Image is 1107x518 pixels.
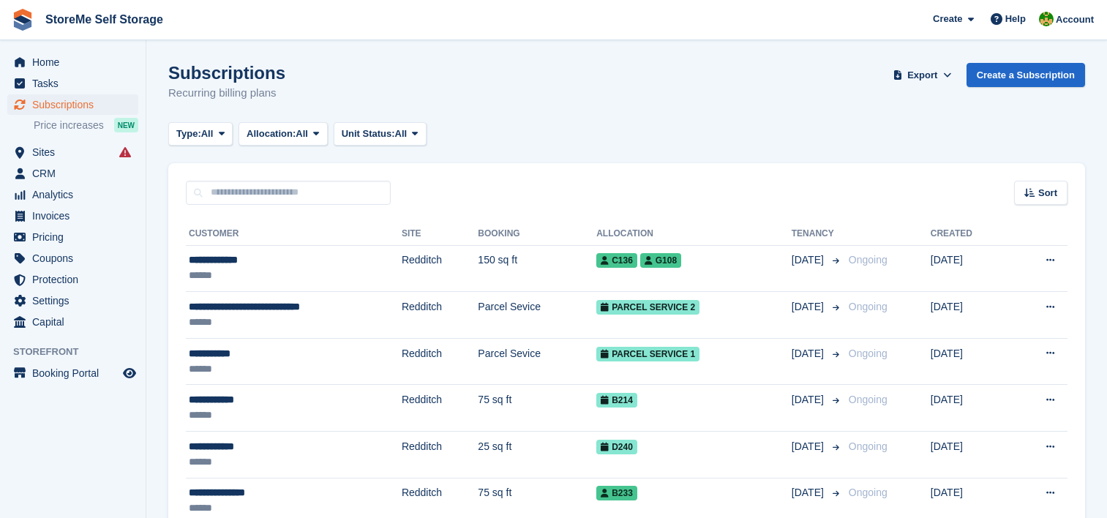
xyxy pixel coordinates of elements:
span: [DATE] [792,439,827,454]
a: menu [7,142,138,162]
span: C136 [596,253,637,268]
span: Storefront [13,345,146,359]
div: NEW [114,118,138,132]
a: menu [7,269,138,290]
span: Protection [32,269,120,290]
td: Redditch [402,292,478,339]
a: menu [7,73,138,94]
span: Type: [176,127,201,141]
span: Invoices [32,206,120,226]
span: B233 [596,486,637,500]
span: D240 [596,440,637,454]
p: Recurring billing plans [168,85,285,102]
a: menu [7,94,138,115]
span: Settings [32,290,120,311]
span: Ongoing [849,487,888,498]
span: Create [933,12,962,26]
span: Unit Status: [342,127,395,141]
th: Tenancy [792,222,843,246]
span: [DATE] [792,299,827,315]
span: Booking Portal [32,363,120,383]
th: Site [402,222,478,246]
i: Smart entry sync failures have occurred [119,146,131,158]
td: Redditch [402,432,478,478]
span: Pricing [32,227,120,247]
td: Redditch [402,245,478,292]
a: Price increases NEW [34,117,138,133]
button: Export [890,63,955,87]
a: Create a Subscription [967,63,1085,87]
td: 25 sq ft [478,432,596,478]
th: Allocation [596,222,792,246]
th: Booking [478,222,596,246]
a: menu [7,290,138,311]
td: 150 sq ft [478,245,596,292]
span: Help [1005,12,1026,26]
button: Type: All [168,122,233,146]
span: Capital [32,312,120,332]
span: Analytics [32,184,120,205]
span: Ongoing [849,254,888,266]
td: Parcel Sevice [478,338,596,385]
h1: Subscriptions [168,63,285,83]
a: menu [7,206,138,226]
span: Price increases [34,119,104,132]
span: Ongoing [849,440,888,452]
a: StoreMe Self Storage [40,7,169,31]
span: Coupons [32,248,120,269]
td: Redditch [402,385,478,432]
td: [DATE] [931,245,1010,292]
a: menu [7,363,138,383]
span: Ongoing [849,348,888,359]
span: Sites [32,142,120,162]
span: [DATE] [792,252,827,268]
span: [DATE] [792,346,827,361]
span: Tasks [32,73,120,94]
span: Sort [1038,186,1057,200]
span: Parcel Service 2 [596,300,699,315]
img: stora-icon-8386f47178a22dfd0bd8f6a31ec36ba5ce8667c1dd55bd0f319d3a0aa187defe.svg [12,9,34,31]
span: Ongoing [849,394,888,405]
span: Home [32,52,120,72]
span: All [395,127,408,141]
span: CRM [32,163,120,184]
td: [DATE] [931,432,1010,478]
span: [DATE] [792,485,827,500]
td: [DATE] [931,338,1010,385]
span: Allocation: [247,127,296,141]
td: 75 sq ft [478,385,596,432]
a: menu [7,248,138,269]
a: menu [7,184,138,205]
td: [DATE] [931,385,1010,432]
span: Parcel Service 1 [596,347,699,361]
span: Ongoing [849,301,888,312]
button: Unit Status: All [334,122,427,146]
button: Allocation: All [239,122,328,146]
th: Customer [186,222,402,246]
a: menu [7,52,138,72]
a: menu [7,163,138,184]
span: All [296,127,308,141]
a: menu [7,227,138,247]
a: menu [7,312,138,332]
td: Redditch [402,338,478,385]
span: B214 [596,393,637,408]
td: [DATE] [931,292,1010,339]
span: [DATE] [792,392,827,408]
td: Parcel Sevice [478,292,596,339]
th: Created [931,222,1010,246]
a: Preview store [121,364,138,382]
span: Subscriptions [32,94,120,115]
img: StorMe [1039,12,1054,26]
span: Export [907,68,937,83]
span: All [201,127,214,141]
span: Account [1056,12,1094,27]
span: G108 [640,253,681,268]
